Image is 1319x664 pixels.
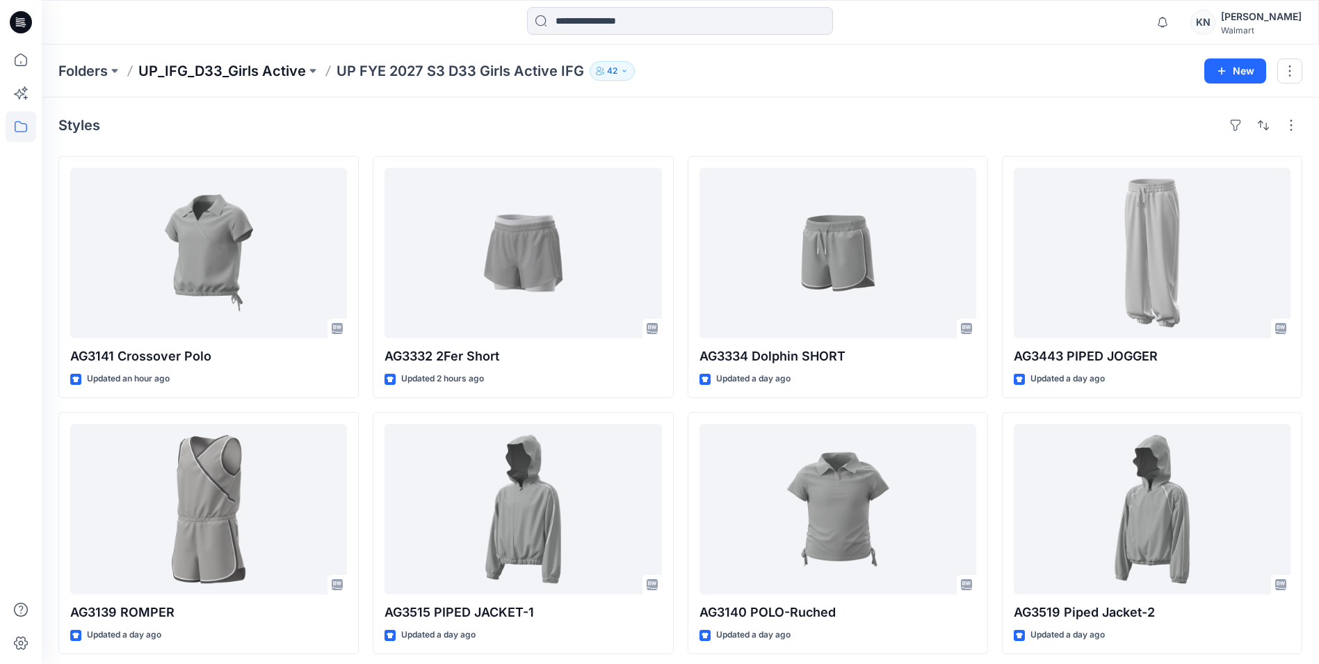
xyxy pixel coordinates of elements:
[70,424,347,594] a: AG3139 ROMPER
[1014,424,1290,594] a: AG3519 Piped Jacket-2
[716,372,791,386] p: Updated a day ago
[385,603,661,622] p: AG3515 PIPED JACKET-1
[337,61,584,81] p: UP FYE 2027 S3 D33 Girls Active IFG
[1014,347,1290,366] p: AG3443 PIPED JOGGER
[699,603,976,622] p: AG3140 POLO-Ruched
[401,372,484,386] p: Updated 2 hours ago
[385,347,661,366] p: AG3332 2Fer Short
[716,628,791,642] p: Updated a day ago
[1030,372,1105,386] p: Updated a day ago
[385,168,661,338] a: AG3332 2Fer Short
[87,628,161,642] p: Updated a day ago
[590,61,635,81] button: 42
[1030,628,1105,642] p: Updated a day ago
[1204,58,1266,84] button: New
[607,63,617,79] p: 42
[401,628,476,642] p: Updated a day ago
[1190,10,1215,35] div: KN
[699,424,976,594] a: AG3140 POLO-Ruched
[70,347,347,366] p: AG3141 Crossover Polo
[138,61,306,81] a: UP_IFG_D33_Girls Active
[1014,603,1290,622] p: AG3519 Piped Jacket-2
[70,168,347,338] a: AG3141 Crossover Polo
[1014,168,1290,338] a: AG3443 PIPED JOGGER
[385,424,661,594] a: AG3515 PIPED JACKET-1
[58,117,100,134] h4: Styles
[1221,8,1302,25] div: [PERSON_NAME]
[87,372,170,386] p: Updated an hour ago
[58,61,108,81] a: Folders
[699,168,976,338] a: AG3334 Dolphin SHORT
[70,603,347,622] p: AG3139 ROMPER
[699,347,976,366] p: AG3334 Dolphin SHORT
[1221,25,1302,35] div: Walmart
